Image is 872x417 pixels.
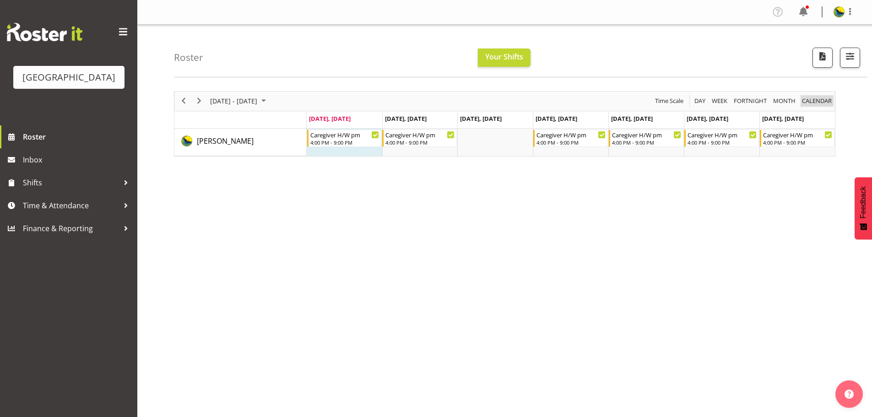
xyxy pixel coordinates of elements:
div: Caregiver H/W pm [688,130,757,139]
button: Previous [178,95,190,107]
div: 4:00 PM - 9:00 PM [385,139,455,146]
div: previous period [176,92,191,111]
button: Your Shifts [478,49,531,67]
span: Finance & Reporting [23,222,119,235]
span: Week [711,95,728,107]
span: [DATE], [DATE] [385,114,427,123]
div: 4:00 PM - 9:00 PM [612,139,681,146]
span: [DATE], [DATE] [611,114,653,123]
div: Timeline Week of August 11, 2025 [174,91,835,157]
div: Gemma Hall"s event - Caregiver H/W pm Begin From Saturday, August 16, 2025 at 4:00:00 PM GMT+12:0... [684,130,759,147]
span: Roster [23,130,133,144]
div: Gemma Hall"s event - Caregiver H/W pm Begin From Thursday, August 14, 2025 at 4:00:00 PM GMT+12:0... [533,130,608,147]
span: Your Shifts [485,52,523,62]
button: Next [193,95,206,107]
span: Feedback [859,186,867,218]
button: August 2025 [209,95,270,107]
img: Rosterit website logo [7,23,82,41]
button: Time Scale [654,95,685,107]
span: Month [772,95,796,107]
button: Timeline Day [693,95,707,107]
button: Fortnight [732,95,769,107]
div: Caregiver H/W pm [536,130,606,139]
div: 4:00 PM - 9:00 PM [688,139,757,146]
span: [DATE], [DATE] [309,114,351,123]
div: next period [191,92,207,111]
a: [PERSON_NAME] [197,135,254,146]
img: help-xxl-2.png [845,390,854,399]
div: 4:00 PM - 9:00 PM [536,139,606,146]
span: Fortnight [733,95,768,107]
img: gemma-hall22491374b5f274993ff8414464fec47f.png [834,6,845,17]
button: Month [801,95,834,107]
div: [GEOGRAPHIC_DATA] [22,70,115,84]
button: Timeline Month [772,95,797,107]
button: Filter Shifts [840,48,860,68]
span: [DATE] - [DATE] [209,95,258,107]
span: [PERSON_NAME] [197,136,254,146]
div: Gemma Hall"s event - Caregiver H/W pm Begin From Monday, August 11, 2025 at 4:00:00 PM GMT+12:00 ... [307,130,382,147]
h4: Roster [174,52,203,63]
span: [DATE], [DATE] [762,114,804,123]
div: Caregiver H/W pm [310,130,379,139]
span: Time & Attendance [23,199,119,212]
div: 4:00 PM - 9:00 PM [310,139,379,146]
div: Gemma Hall"s event - Caregiver H/W pm Begin From Friday, August 15, 2025 at 4:00:00 PM GMT+12:00 ... [609,130,683,147]
span: [DATE], [DATE] [687,114,728,123]
span: Shifts [23,176,119,190]
span: Day [693,95,706,107]
table: Timeline Week of August 11, 2025 [307,129,835,156]
button: Download a PDF of the roster according to the set date range. [812,48,833,68]
div: Caregiver H/W pm [763,130,832,139]
div: 4:00 PM - 9:00 PM [763,139,832,146]
span: Inbox [23,153,133,167]
span: [DATE], [DATE] [536,114,577,123]
button: Feedback - Show survey [855,177,872,239]
div: Caregiver H/W pm [612,130,681,139]
div: Caregiver H/W pm [385,130,455,139]
span: Time Scale [654,95,684,107]
span: calendar [801,95,833,107]
div: Gemma Hall"s event - Caregiver H/W pm Begin From Sunday, August 17, 2025 at 4:00:00 PM GMT+12:00 ... [760,130,834,147]
div: Gemma Hall"s event - Caregiver H/W pm Begin From Tuesday, August 12, 2025 at 4:00:00 PM GMT+12:00... [382,130,457,147]
div: August 11 - 17, 2025 [207,92,271,111]
button: Timeline Week [710,95,729,107]
span: [DATE], [DATE] [460,114,502,123]
td: Gemma Hall resource [174,129,307,156]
